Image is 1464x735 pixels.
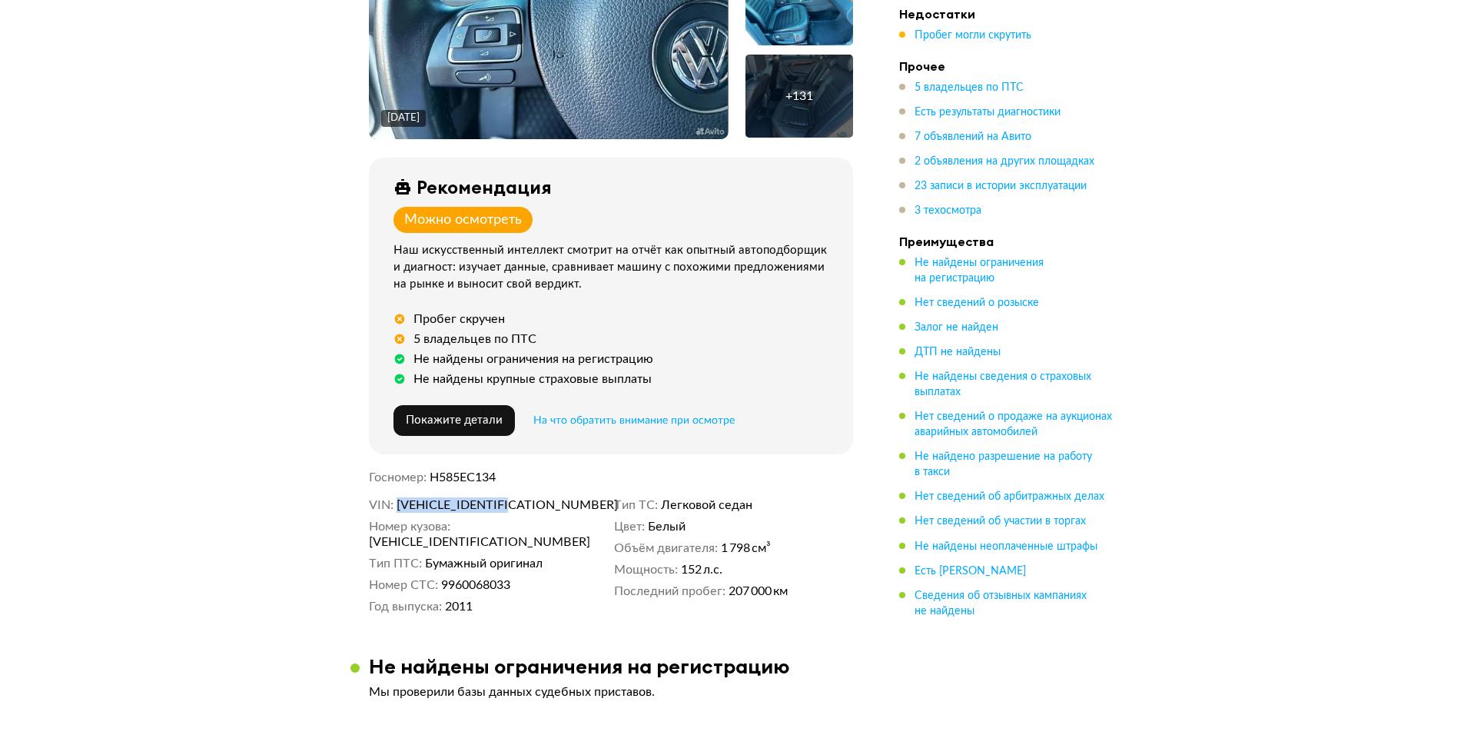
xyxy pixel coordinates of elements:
[533,415,735,426] span: На что обратить внимание при осмотре
[915,451,1092,477] span: Не найдено разрешение на работу в такси
[406,414,503,426] span: Покажите детали
[393,405,515,436] button: Покажите детали
[915,540,1097,551] span: Не найдены неоплаченные штрафы
[785,88,813,104] div: + 131
[393,242,835,293] div: Наш искусственный интеллект смотрит на отчёт как опытный автоподборщик и диагност: изучает данные...
[614,497,658,513] dt: Тип ТС
[899,58,1114,74] h4: Прочее
[614,540,718,556] dt: Объём двигателя
[915,565,1026,576] span: Есть [PERSON_NAME]
[681,562,722,577] span: 152 л.с.
[915,82,1024,93] span: 5 владельцев по ПТС
[915,30,1031,41] span: Пробег могли скрутить
[915,181,1087,191] span: 23 записи в истории эксплуатации
[425,556,543,571] span: Бумажный оригинал
[899,234,1114,249] h4: Преимущества
[915,298,1039,308] span: Нет сведений о розыске
[369,470,427,485] dt: Госномер
[369,577,438,593] dt: Номер СТС
[729,584,788,599] span: 207 000 км
[915,131,1031,142] span: 7 объявлений на Авито
[413,331,536,347] div: 5 владельцев по ПТС
[369,497,393,513] dt: VIN
[915,156,1094,167] span: 2 объявления на других площадках
[430,471,496,484] span: Н585ЕС134
[915,371,1091,397] span: Не найдены сведения о страховых выплатах
[915,347,1001,358] span: ДТП не найдены
[614,562,678,577] dt: Мощность
[387,111,420,125] div: [DATE]
[915,258,1044,284] span: Не найдены ограничения на регистрацию
[404,211,522,228] div: Можно осмотреть
[915,322,998,333] span: Залог не найден
[413,371,652,387] div: Не найдены крупные страховые выплаты
[614,519,645,534] dt: Цвет
[413,351,653,367] div: Не найдены ограничения на регистрацию
[721,540,771,556] span: 1 798 см³
[397,497,573,513] span: [VEHICLE_IDENTIFICATION_NUMBER]
[441,577,510,593] span: 9960068033
[661,497,752,513] span: Легковой седан
[369,556,422,571] dt: Тип ПТС
[369,599,442,614] dt: Год выпуска
[413,311,505,327] div: Пробег скручен
[445,599,473,614] span: 2011
[915,516,1086,527] span: Нет сведений об участии в торгах
[915,205,981,216] span: 3 техосмотра
[614,584,725,599] dt: Последний пробег
[369,534,546,550] span: [VEHICLE_IDENTIFICATION_NUMBER]
[369,519,450,534] dt: Номер кузова
[369,684,853,700] p: Мы проверили базы данных судебных приставов.
[899,6,1114,22] h4: Недостатки
[915,411,1112,437] span: Нет сведений о продаже на аукционах аварийных автомобилей
[648,519,686,534] span: Белый
[369,654,790,678] h3: Не найдены ограничения на регистрацию
[417,176,552,198] div: Рекомендация
[915,491,1104,502] span: Нет сведений об арбитражных делах
[915,590,1087,616] span: Сведения об отзывных кампаниях не найдены
[915,107,1061,118] span: Есть результаты диагностики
